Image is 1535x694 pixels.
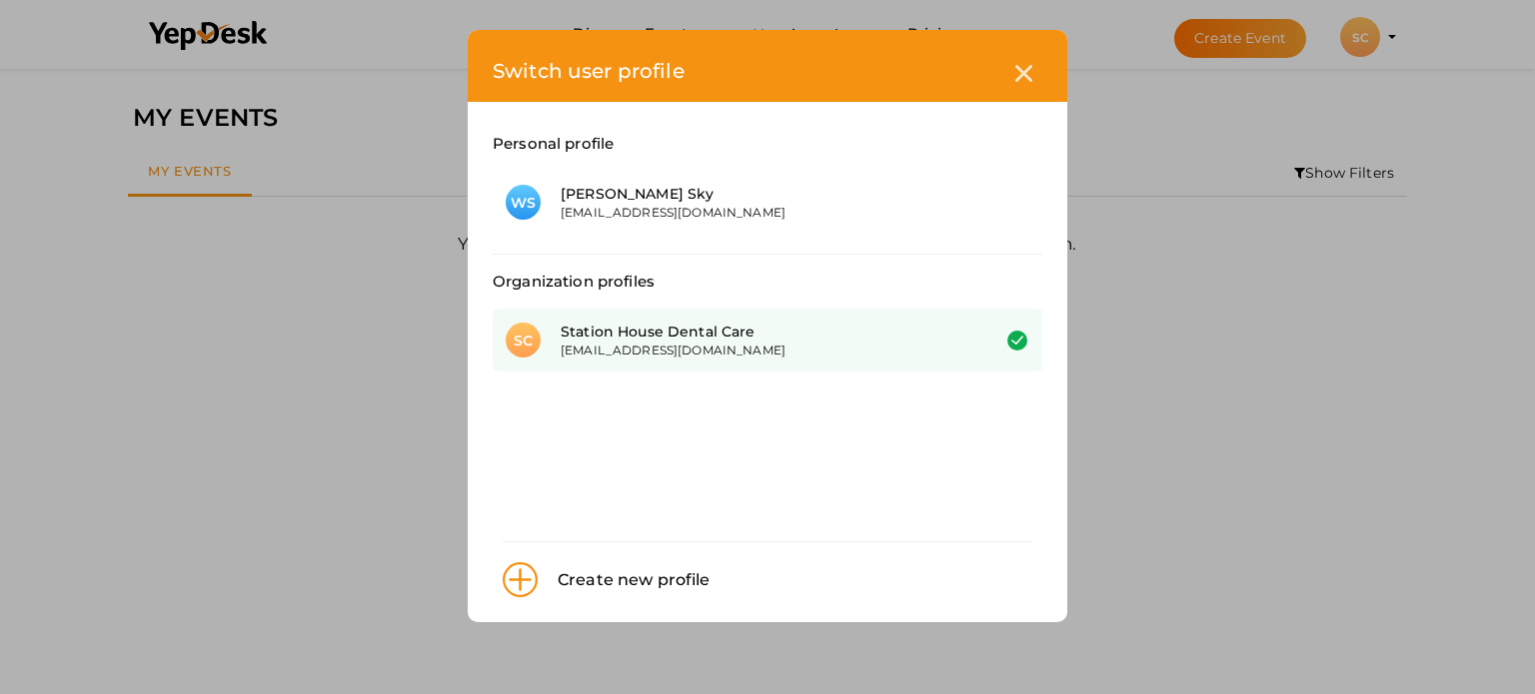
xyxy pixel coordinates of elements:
[561,322,959,342] div: Station House Dental Care
[1007,331,1027,350] img: success.svg
[503,562,538,597] img: plus.svg
[493,132,614,156] label: Personal profile
[493,55,685,87] label: Switch user profile
[561,184,959,204] div: [PERSON_NAME] Sky
[538,567,711,593] div: Create new profile
[493,270,655,294] label: Organization profiles
[506,323,541,357] div: SC
[506,185,541,220] div: WS
[561,204,959,221] div: [EMAIL_ADDRESS][DOMAIN_NAME]
[561,342,959,358] div: [EMAIL_ADDRESS][DOMAIN_NAME]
